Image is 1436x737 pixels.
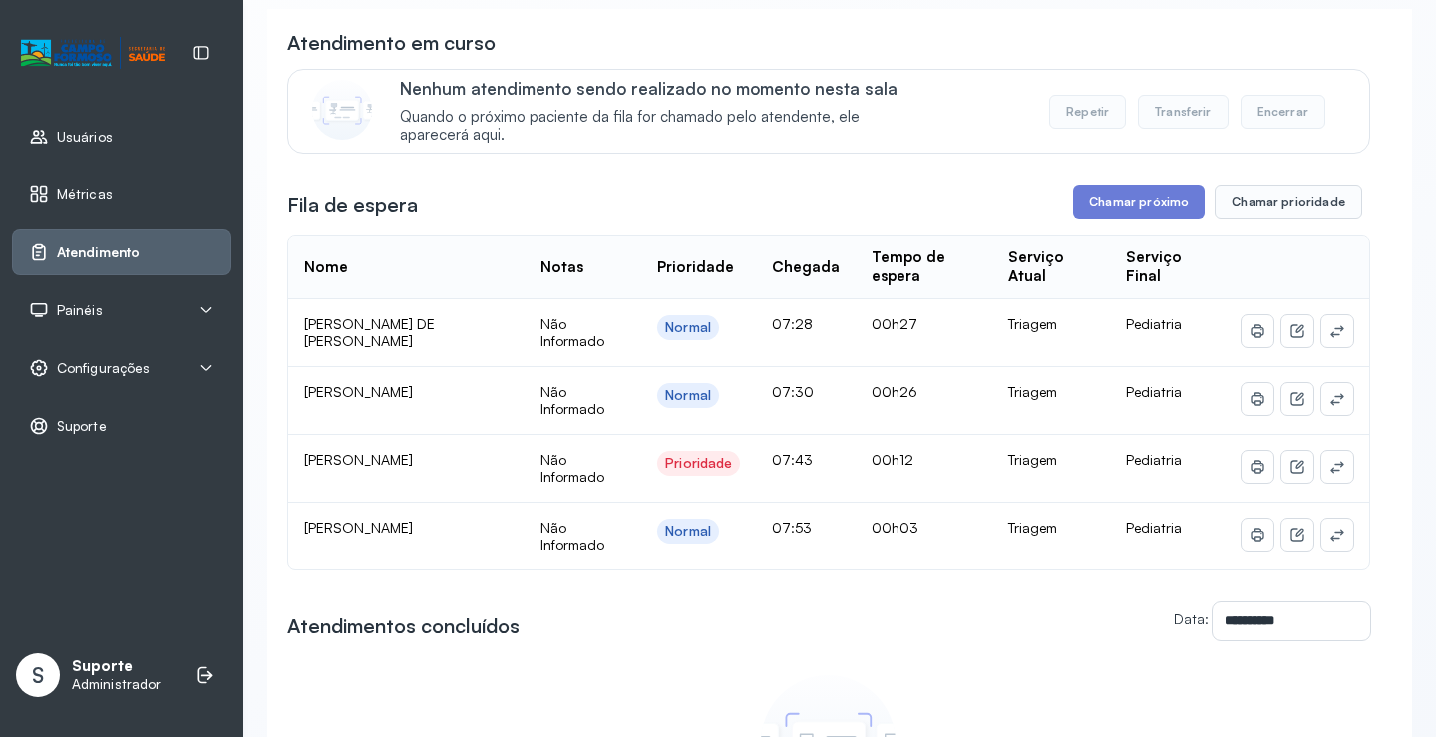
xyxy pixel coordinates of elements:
[772,451,813,468] span: 07:43
[312,80,372,140] img: Imagem de CalloutCard
[72,676,161,693] p: Administrador
[1008,315,1094,333] div: Triagem
[872,383,917,400] span: 00h26
[872,315,917,332] span: 00h27
[29,184,214,204] a: Métricas
[29,127,214,147] a: Usuários
[304,519,413,536] span: [PERSON_NAME]
[287,612,520,640] h3: Atendimentos concluídos
[540,315,604,350] span: Não Informado
[57,418,107,435] span: Suporte
[540,519,604,553] span: Não Informado
[1174,610,1209,627] label: Data:
[1241,95,1325,129] button: Encerrar
[665,387,711,404] div: Normal
[872,451,913,468] span: 00h12
[1008,383,1094,401] div: Triagem
[1049,95,1126,129] button: Repetir
[540,451,604,486] span: Não Informado
[287,191,418,219] h3: Fila de espera
[872,519,918,536] span: 00h03
[1008,519,1094,537] div: Triagem
[1126,315,1182,332] span: Pediatria
[400,108,927,146] span: Quando o próximo paciente da fila for chamado pelo atendente, ele aparecerá aqui.
[665,455,732,472] div: Prioridade
[1126,451,1182,468] span: Pediatria
[57,360,150,377] span: Configurações
[772,383,814,400] span: 07:30
[1126,383,1182,400] span: Pediatria
[540,383,604,418] span: Não Informado
[1073,185,1205,219] button: Chamar próximo
[665,523,711,540] div: Normal
[657,258,734,277] div: Prioridade
[1138,95,1229,129] button: Transferir
[772,519,812,536] span: 07:53
[772,258,840,277] div: Chegada
[304,383,413,400] span: [PERSON_NAME]
[57,186,113,203] span: Métricas
[1008,451,1094,469] div: Triagem
[287,29,496,57] h3: Atendimento em curso
[1215,185,1362,219] button: Chamar prioridade
[304,258,348,277] div: Nome
[72,657,161,676] p: Suporte
[304,315,435,350] span: [PERSON_NAME] DE [PERSON_NAME]
[772,315,813,332] span: 07:28
[540,258,583,277] div: Notas
[1008,248,1094,286] div: Serviço Atual
[21,37,165,70] img: Logotipo do estabelecimento
[304,451,413,468] span: [PERSON_NAME]
[57,129,113,146] span: Usuários
[1126,519,1182,536] span: Pediatria
[400,78,927,99] p: Nenhum atendimento sendo realizado no momento nesta sala
[57,302,103,319] span: Painéis
[1126,248,1210,286] div: Serviço Final
[665,319,711,336] div: Normal
[29,242,214,262] a: Atendimento
[57,244,140,261] span: Atendimento
[872,248,976,286] div: Tempo de espera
